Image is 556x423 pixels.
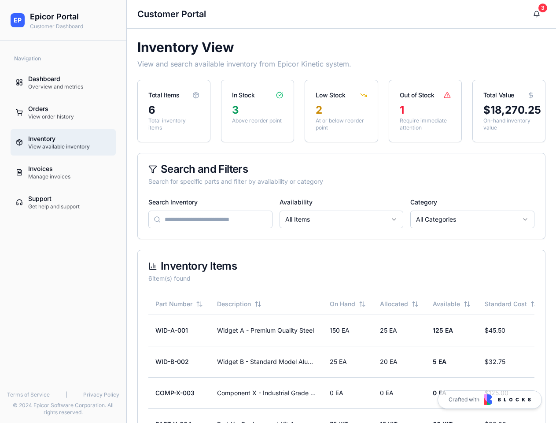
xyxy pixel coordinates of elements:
td: 25 EA [323,346,373,377]
td: Widget A - Premium Quality Steel [210,315,323,346]
td: $ 45.50 [478,315,545,346]
a: InventoryView available inventory [11,129,116,156]
div: Support [28,194,110,203]
td: 20 EA [373,346,426,377]
div: 6 item(s) found [148,274,534,283]
a: InvoicesManage invoices [11,159,116,186]
td: 0 EA [373,377,426,408]
a: OrdersView order history [11,99,116,126]
h1: Inventory View [137,39,545,55]
td: Component X - Industrial Grade Motor [210,377,323,408]
div: Low Stock [316,91,345,100]
button: 3 [528,5,545,23]
span: EP [14,16,22,25]
div: Total Items [148,91,179,100]
div: Inventory Items [148,261,534,271]
p: On-hand inventory value [483,117,534,131]
td: 0 EA [426,377,478,408]
div: Inventory [28,134,110,143]
div: Total Value [483,91,514,100]
button: Standard Cost [485,300,538,308]
div: View available inventory [28,143,110,150]
label: Availability [280,198,313,206]
td: 25 EA [373,315,426,346]
td: $ 32.75 [478,346,545,377]
td: WID-A-001 [148,315,210,346]
button: Part Number [155,300,203,308]
div: Invoices [28,164,110,173]
div: Search and Filters [148,164,534,174]
p: View and search available inventory from Epicor Kinetic system. [137,59,545,69]
p: Total inventory items [148,117,199,131]
button: Description [217,300,261,308]
p: Above reorder point [232,117,283,124]
div: Dashboard [28,74,110,83]
td: Widget B - Standard Model Aluminum [210,346,323,377]
img: Blocks [484,394,531,405]
div: Navigation [11,52,116,66]
td: $ 125.00 [478,377,545,408]
div: In Stock [232,91,254,100]
div: 3 [538,4,547,12]
div: $ 18,270.25 [483,103,534,117]
div: 3 [232,103,283,117]
span: | [66,391,67,398]
div: Get help and support [28,203,110,210]
div: 2 [316,103,367,117]
div: 1 [400,103,451,117]
div: Search for specific parts and filter by availability or category [148,177,534,186]
h2: Epicor Portal [30,11,83,23]
h1: Customer Portal [137,8,206,20]
label: Category [410,198,437,206]
span: Crafted with [449,396,479,403]
p: Customer Dashboard [30,23,83,30]
div: 6 [148,103,199,117]
p: Require immediate attention [400,117,451,131]
div: Overview and metrics [28,83,110,90]
td: COMP-X-003 [148,377,210,408]
td: 125 EA [426,315,478,346]
td: WID-B-002 [148,346,210,377]
a: SupportGet help and support [11,189,116,215]
button: On Hand [330,300,366,308]
td: 5 EA [426,346,478,377]
div: View order history [28,113,110,120]
div: Manage invoices [28,173,110,180]
div: Out of Stock [400,91,434,100]
td: 0 EA [323,377,373,408]
td: 150 EA [323,315,373,346]
a: DashboardOverview and metrics [11,69,116,96]
button: Available [433,300,471,308]
p: At or below reorder point [316,117,367,131]
label: Search Inventory [148,198,198,206]
div: Orders [28,104,110,113]
a: Terms of Service [7,391,50,398]
button: Allocated [380,300,419,308]
a: Privacy Policy [83,391,119,398]
a: Crafted with [438,390,542,409]
div: © 2024 Epicor Software Corporation. All rights reserved. [7,402,119,416]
